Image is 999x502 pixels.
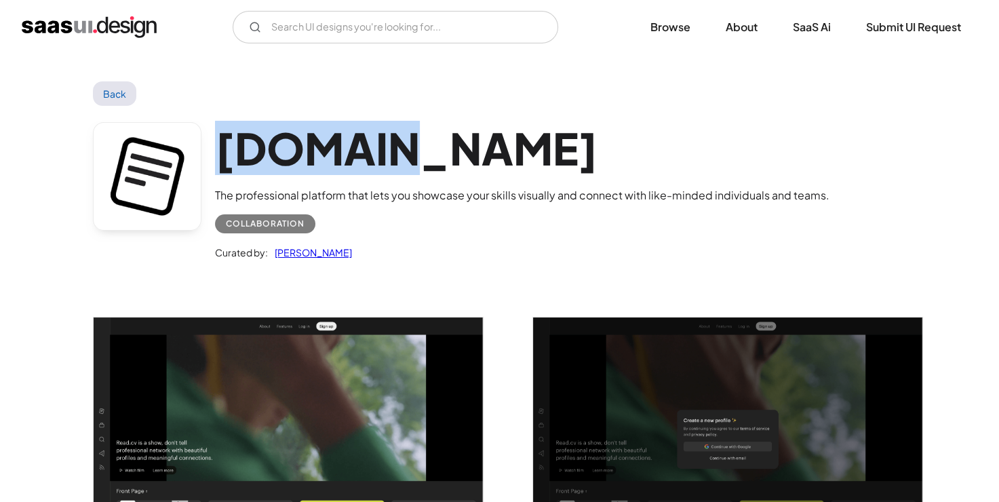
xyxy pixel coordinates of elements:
a: Browse [634,12,707,42]
a: SaaS Ai [777,12,847,42]
a: Submit UI Request [850,12,977,42]
h1: [DOMAIN_NAME] [215,122,829,174]
div: The professional platform that lets you showcase your skills visually and connect with like-minde... [215,187,829,204]
a: [PERSON_NAME] [268,244,352,260]
div: Collaboration [226,216,305,232]
a: About [709,12,774,42]
a: Back [93,81,137,106]
div: Curated by: [215,244,268,260]
input: Search UI designs you're looking for... [233,11,558,43]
